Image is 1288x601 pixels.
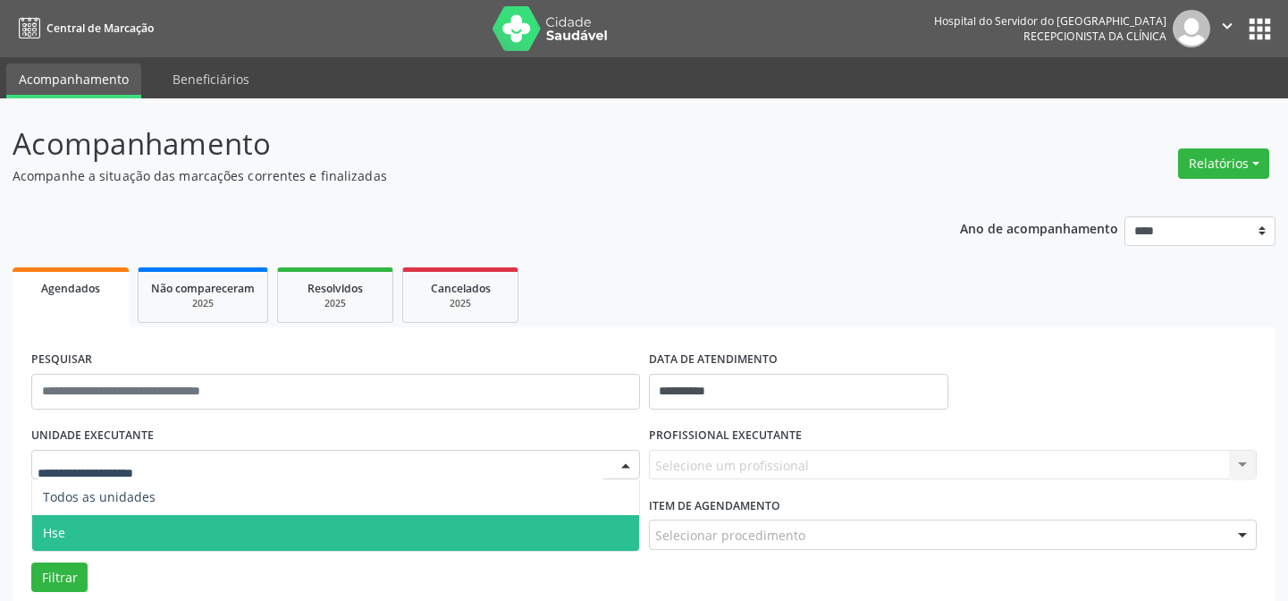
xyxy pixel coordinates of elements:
label: UNIDADE EXECUTANTE [31,422,154,450]
span: Não compareceram [151,281,255,296]
button:  [1210,10,1244,47]
span: Agendados [41,281,100,296]
span: Cancelados [431,281,491,296]
span: Recepcionista da clínica [1023,29,1166,44]
div: 2025 [416,297,505,310]
span: Hse [43,524,65,541]
label: PROFISSIONAL EXECUTANTE [649,422,802,450]
button: Relatórios [1178,148,1269,179]
button: apps [1244,13,1275,45]
p: Acompanhamento [13,122,897,166]
p: Ano de acompanhamento [960,216,1118,239]
label: Item de agendamento [649,492,780,520]
i:  [1217,16,1237,36]
a: Central de Marcação [13,13,154,43]
p: Acompanhe a situação das marcações correntes e finalizadas [13,166,897,185]
label: PESQUISAR [31,346,92,374]
button: Filtrar [31,563,88,593]
div: Hospital do Servidor do [GEOGRAPHIC_DATA] [934,13,1166,29]
span: Todos as unidades [43,488,156,505]
span: Central de Marcação [46,21,154,36]
a: Beneficiários [160,63,262,95]
label: DATA DE ATENDIMENTO [649,346,778,374]
div: 2025 [290,297,380,310]
div: 2025 [151,297,255,310]
span: Selecionar procedimento [655,526,805,545]
img: img [1173,10,1210,47]
a: Acompanhamento [6,63,141,98]
span: Resolvidos [307,281,363,296]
